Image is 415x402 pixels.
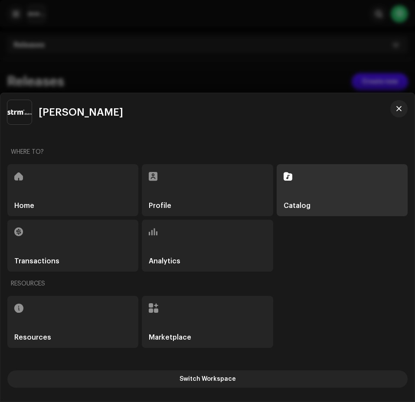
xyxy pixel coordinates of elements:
[180,370,236,388] span: Switch Workspace
[14,258,59,265] h5: Transactions
[149,334,191,341] h5: Marketplace
[14,202,34,209] h5: Home
[7,142,408,162] re-a-nav-header: Where to?
[149,258,180,265] h5: Analytics
[7,370,408,388] button: Switch Workspace
[149,202,171,209] h5: Profile
[284,202,310,209] h5: Catalog
[39,107,123,117] span: [PERSON_NAME]
[7,100,32,124] img: 408b884b-546b-4518-8448-1008f9c76b02
[7,273,408,294] re-a-nav-header: Resources
[14,334,51,341] h5: Resources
